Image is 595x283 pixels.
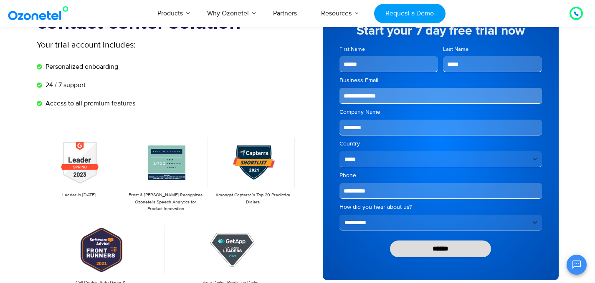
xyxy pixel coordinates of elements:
p: Frost & [PERSON_NAME] Recognizes Ozonetel's Speech Analytics for Product Innovation [128,192,204,213]
a: Request a Demo [374,4,446,23]
p: Your trial account includes: [37,39,235,51]
label: How did you hear about us? [339,203,542,211]
span: 24 / 7 support [43,80,86,90]
label: Business Email [339,76,542,85]
label: Last Name [443,45,542,53]
label: Country [339,140,542,148]
p: Amongst Capterra’s Top 20 Predictive Dialers [215,192,291,205]
label: First Name [339,45,438,53]
button: Open chat [567,255,587,275]
label: Phone [339,171,542,180]
label: Company Name [339,108,542,116]
span: Personalized onboarding [43,62,118,72]
span: Access to all premium features [43,98,135,108]
p: Leader in [DATE] [41,192,117,199]
h5: Start your 7 day free trial now [339,25,542,37]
